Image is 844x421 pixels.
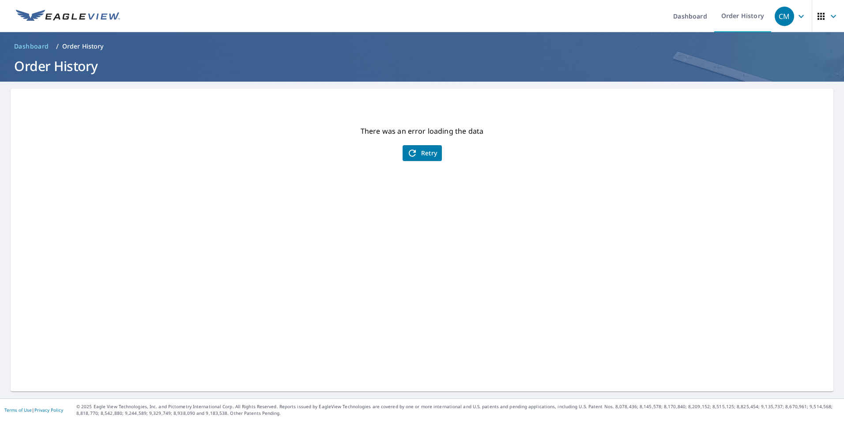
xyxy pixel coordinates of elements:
[11,57,833,75] h1: Order History
[11,39,833,53] nav: breadcrumb
[76,403,840,417] p: © 2025 Eagle View Technologies, Inc. and Pictometry International Corp. All Rights Reserved. Repo...
[16,10,120,23] img: EV Logo
[4,407,32,413] a: Terms of Use
[56,41,59,52] li: /
[4,407,63,413] p: |
[403,145,442,161] button: Retry
[62,42,104,51] p: Order History
[34,407,63,413] a: Privacy Policy
[11,39,53,53] a: Dashboard
[775,7,794,26] div: CM
[14,42,49,51] span: Dashboard
[407,148,437,158] span: Retry
[361,126,483,136] p: There was an error loading the data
